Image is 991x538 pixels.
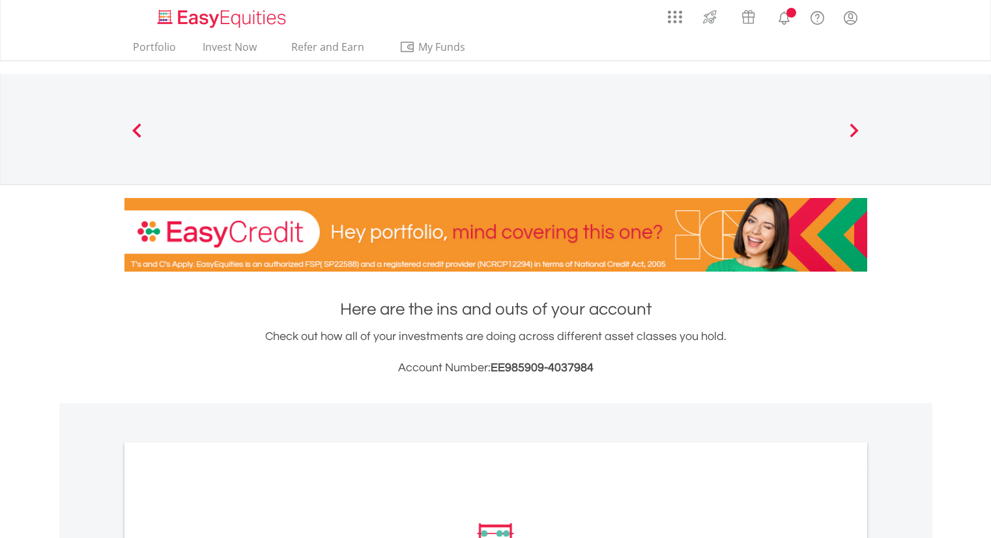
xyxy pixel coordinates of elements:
a: Notifications [768,3,801,29]
a: My Profile [834,3,867,32]
a: AppsGrid [659,3,691,24]
h3: Account Number: [124,359,867,377]
img: grid-menu-icon.svg [668,10,682,24]
img: vouchers-v2.svg [738,7,759,27]
h1: Here are the ins and outs of your account [124,298,867,321]
img: EasyCredit Promotion Banner [124,198,867,272]
img: EasyEquities_Logo.png [155,8,291,29]
span: Refer and Earn [291,40,364,54]
a: Home page [152,3,291,29]
a: Invest Now [197,40,262,61]
div: Check out how all of your investments are doing across different asset classes you hold. [124,328,867,377]
a: Portfolio [128,40,181,61]
a: Refer and Earn [278,40,378,61]
span: EE985909-4037984 [491,361,594,374]
a: FAQ's and Support [801,3,834,29]
span: My Funds [399,38,485,55]
a: Vouchers [729,3,768,27]
img: thrive-v2.svg [699,7,721,27]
